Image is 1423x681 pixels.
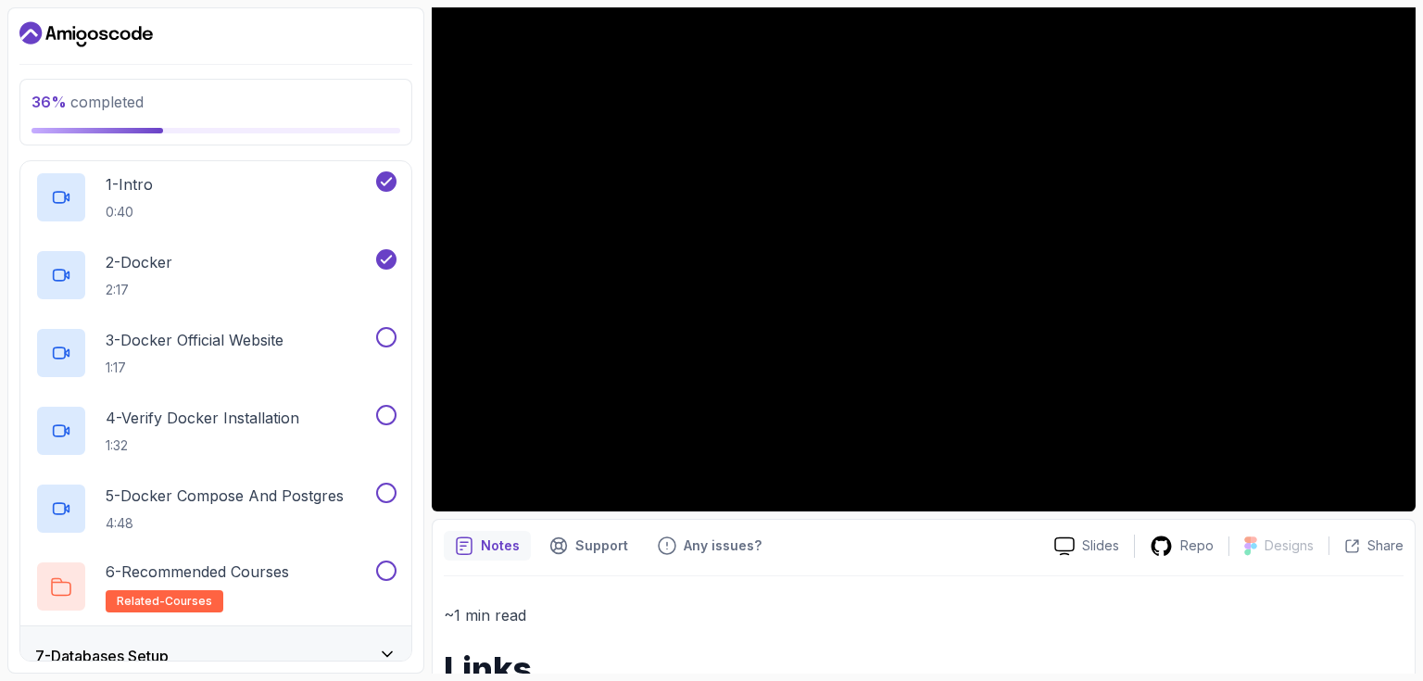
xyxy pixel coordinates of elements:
[481,536,520,555] p: Notes
[684,536,762,555] p: Any issues?
[106,407,299,429] p: 4 - Verify Docker Installation
[106,203,153,221] p: 0:40
[106,514,344,533] p: 4:48
[117,594,212,609] span: related-courses
[106,436,299,455] p: 1:32
[1039,536,1134,556] a: Slides
[1082,536,1119,555] p: Slides
[106,173,153,195] p: 1 - Intro
[1265,536,1314,555] p: Designs
[1367,536,1404,555] p: Share
[106,359,283,377] p: 1:17
[35,483,397,535] button: 5-Docker Compose And Postgres4:48
[35,327,397,379] button: 3-Docker Official Website1:17
[35,561,397,612] button: 6-Recommended Coursesrelated-courses
[444,602,1404,628] p: ~1 min read
[1180,536,1214,555] p: Repo
[1135,535,1228,558] a: Repo
[444,531,531,561] button: notes button
[31,93,144,111] span: completed
[19,19,153,49] a: Dashboard
[647,531,773,561] button: Feedback button
[538,531,639,561] button: Support button
[106,329,283,351] p: 3 - Docker Official Website
[35,249,397,301] button: 2-Docker2:17
[35,405,397,457] button: 4-Verify Docker Installation1:32
[35,171,397,223] button: 1-Intro0:40
[106,281,172,299] p: 2:17
[575,536,628,555] p: Support
[35,645,169,667] h3: 7 - Databases Setup
[106,485,344,507] p: 5 - Docker Compose And Postgres
[106,251,172,273] p: 2 - Docker
[31,93,67,111] span: 36 %
[106,561,289,583] p: 6 - Recommended Courses
[1329,536,1404,555] button: Share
